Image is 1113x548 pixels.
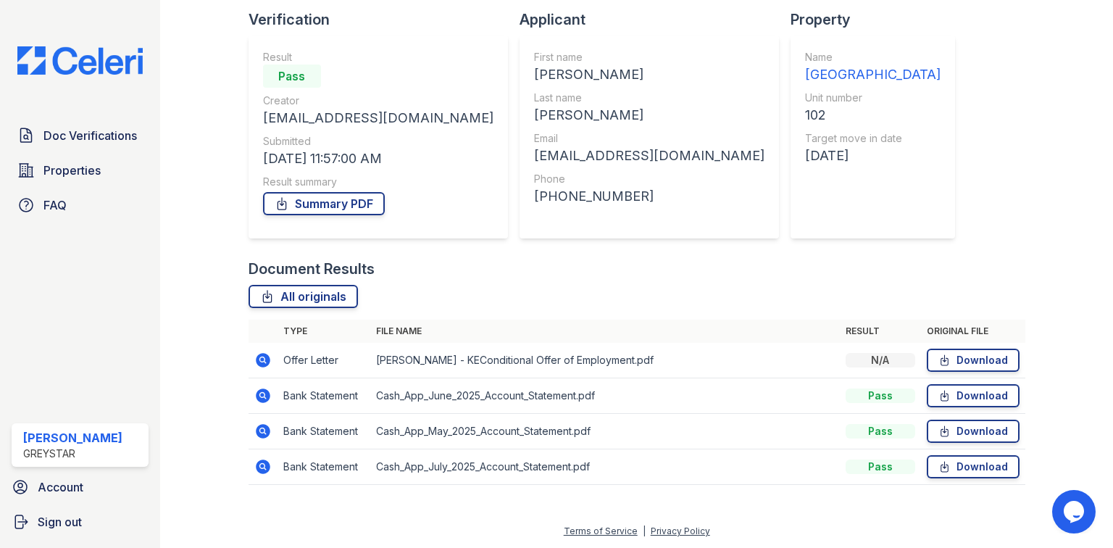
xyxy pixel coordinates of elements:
[805,50,941,85] a: Name [GEOGRAPHIC_DATA]
[846,389,915,403] div: Pass
[534,131,764,146] div: Email
[805,65,941,85] div: [GEOGRAPHIC_DATA]
[43,196,67,214] span: FAQ
[278,414,370,449] td: Bank Statement
[840,320,921,343] th: Result
[927,455,1020,478] a: Download
[43,162,101,179] span: Properties
[249,9,520,30] div: Verification
[43,127,137,144] span: Doc Verifications
[12,191,149,220] a: FAQ
[534,186,764,207] div: [PHONE_NUMBER]
[927,349,1020,372] a: Download
[23,429,122,447] div: [PERSON_NAME]
[6,507,154,536] a: Sign out
[927,384,1020,407] a: Download
[534,146,764,166] div: [EMAIL_ADDRESS][DOMAIN_NAME]
[791,9,967,30] div: Property
[278,449,370,485] td: Bank Statement
[846,460,915,474] div: Pass
[23,447,122,461] div: Greystar
[805,131,941,146] div: Target move in date
[12,121,149,150] a: Doc Verifications
[6,473,154,502] a: Account
[534,105,764,125] div: [PERSON_NAME]
[38,513,82,531] span: Sign out
[12,156,149,185] a: Properties
[534,65,764,85] div: [PERSON_NAME]
[846,353,915,368] div: N/A
[249,285,358,308] a: All originals
[805,50,941,65] div: Name
[6,46,154,75] img: CE_Logo_Blue-a8612792a0a2168367f1c8372b55b34899dd931a85d93a1a3d3e32e68fde9ad4.png
[249,259,375,279] div: Document Results
[534,91,764,105] div: Last name
[263,50,493,65] div: Result
[370,414,840,449] td: Cash_App_May_2025_Account_Statement.pdf
[927,420,1020,443] a: Download
[534,50,764,65] div: First name
[370,320,840,343] th: File name
[370,343,840,378] td: [PERSON_NAME] - KEConditional Offer of Employment.pdf
[278,343,370,378] td: Offer Letter
[263,149,493,169] div: [DATE] 11:57:00 AM
[38,478,83,496] span: Account
[564,526,638,536] a: Terms of Service
[651,526,710,536] a: Privacy Policy
[1052,490,1099,534] iframe: chat widget
[520,9,791,30] div: Applicant
[278,378,370,414] td: Bank Statement
[263,134,493,149] div: Submitted
[370,378,840,414] td: Cash_App_June_2025_Account_Statement.pdf
[846,424,915,439] div: Pass
[263,192,385,215] a: Summary PDF
[278,320,370,343] th: Type
[921,320,1025,343] th: Original file
[805,91,941,105] div: Unit number
[263,94,493,108] div: Creator
[263,65,321,88] div: Pass
[370,449,840,485] td: Cash_App_July_2025_Account_Statement.pdf
[263,175,493,189] div: Result summary
[643,526,646,536] div: |
[805,105,941,125] div: 102
[263,108,493,128] div: [EMAIL_ADDRESS][DOMAIN_NAME]
[805,146,941,166] div: [DATE]
[534,172,764,186] div: Phone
